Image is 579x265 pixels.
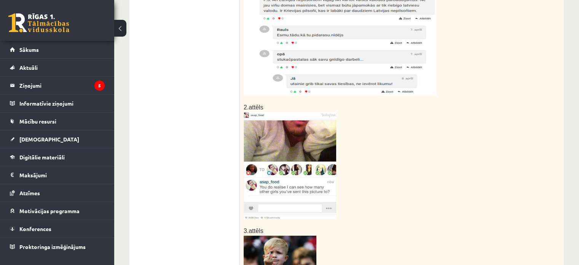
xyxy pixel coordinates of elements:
legend: Maksājumi [19,166,105,184]
a: [DEMOGRAPHIC_DATA] [10,130,105,148]
legend: Informatīvie ziņojumi [19,95,105,112]
span: Digitālie materiāli [19,154,65,161]
a: Sākums [10,41,105,58]
a: Aktuāli [10,59,105,76]
a: Maksājumi [10,166,105,184]
a: Rīgas 1. Tālmācības vidusskola [8,13,69,32]
img: media [244,112,336,219]
a: Ziņojumi5 [10,77,105,94]
a: Informatīvie ziņojumi [10,95,105,112]
body: Bagātinātā teksta redaktors, wiswyg-editor-user-answer-47024996626560 [8,8,308,16]
span: Mācību resursi [19,118,56,125]
a: Digitālie materiāli [10,148,105,166]
span: Sākums [19,46,39,53]
a: Atzīmes [10,184,105,202]
a: Motivācijas programma [10,202,105,220]
a: Proktoringa izmēģinājums [10,238,105,255]
span: 2.attēls [244,104,263,111]
a: Konferences [10,220,105,238]
span: Motivācijas programma [19,207,80,214]
span: [DEMOGRAPHIC_DATA] [19,136,79,143]
legend: Ziņojumi [19,77,105,94]
span: Atzīmes [19,190,40,196]
a: Mācību resursi [10,112,105,130]
span: Konferences [19,225,51,232]
span: 3.attēls [244,228,263,234]
i: 5 [94,80,105,91]
span: Proktoringa izmēģinājums [19,243,86,250]
span: Aktuāli [19,64,38,71]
